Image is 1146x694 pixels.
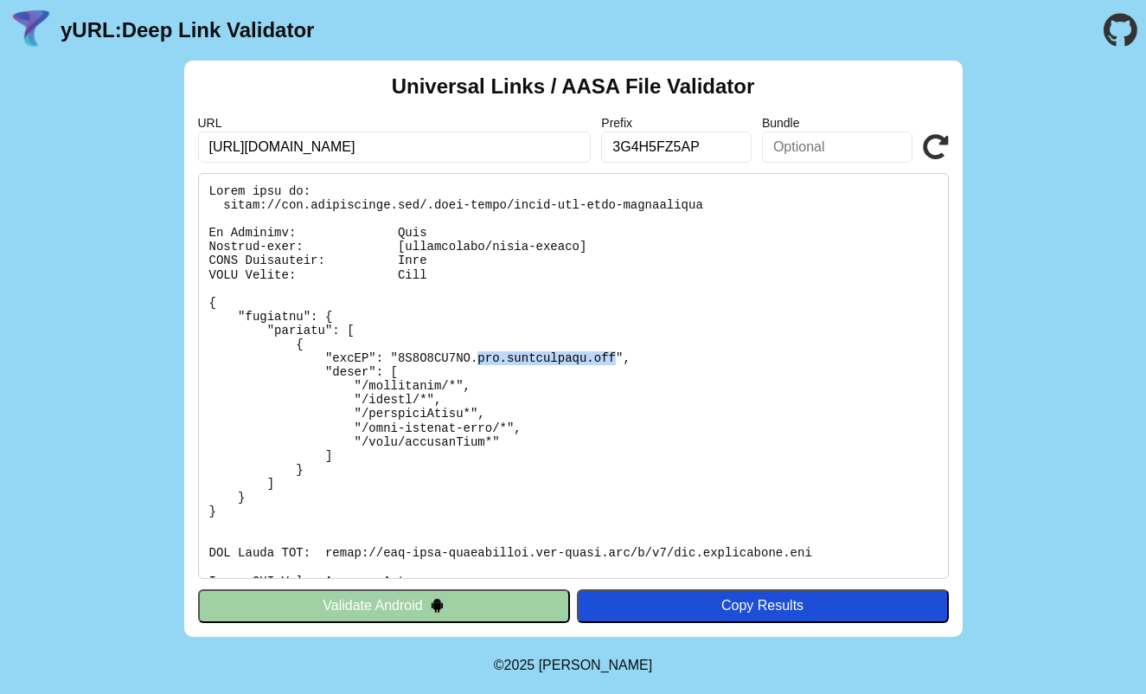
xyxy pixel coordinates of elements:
[539,658,653,672] a: Michael Ibragimchayev's Personal Site
[586,598,940,614] div: Copy Results
[504,658,535,672] span: 2025
[9,8,54,53] img: yURL Logo
[198,589,570,622] button: Validate Android
[577,589,949,622] button: Copy Results
[762,132,912,163] input: Optional
[198,116,592,130] label: URL
[762,116,912,130] label: Bundle
[198,173,949,579] pre: Lorem ipsu do: sitam://con.adipiscinge.sed/.doei-tempo/incid-utl-etdo-magnaaliqua En Adminimv: Qu...
[601,116,752,130] label: Prefix
[198,132,592,163] input: Required
[601,132,752,163] input: Optional
[61,18,314,42] a: yURL:Deep Link Validator
[392,74,755,99] h2: Universal Links / AASA File Validator
[494,637,652,694] footer: ©
[430,598,445,613] img: droidIcon.svg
